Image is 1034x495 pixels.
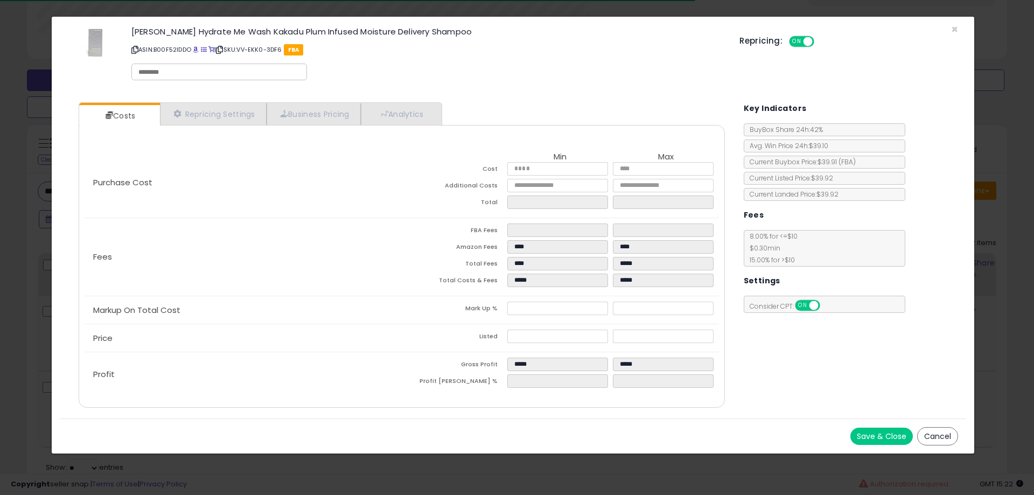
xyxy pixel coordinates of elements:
span: BuyBox Share 24h: 42% [744,125,823,134]
h5: Key Indicators [744,102,807,115]
a: BuyBox page [193,45,199,54]
span: OFF [813,37,830,46]
span: ( FBA ) [839,157,856,166]
span: Current Landed Price: $39.92 [744,190,839,199]
h5: Fees [744,208,764,222]
span: ON [790,37,804,46]
td: Gross Profit [402,358,507,374]
a: Costs [79,105,159,127]
a: Your listing only [208,45,214,54]
p: Markup On Total Cost [85,306,402,315]
span: $39.91 [818,157,856,166]
span: FBA [284,44,304,55]
span: Current Listed Price: $39.92 [744,173,833,183]
button: Cancel [917,427,958,445]
td: Mark Up % [402,302,507,318]
td: Profit [PERSON_NAME] % [402,374,507,391]
span: × [951,22,958,37]
td: Amazon Fees [402,240,507,257]
span: 15.00 % for > $10 [744,255,795,264]
th: Min [507,152,613,162]
span: OFF [818,301,835,310]
h3: [PERSON_NAME] Hydrate Me Wash Kakadu Plum Infused Moisture Delivery Shampoo [131,27,723,36]
h5: Repricing: [739,37,783,45]
span: Avg. Win Price 24h: $39.10 [744,141,828,150]
a: Business Pricing [267,103,361,125]
p: Profit [85,370,402,379]
p: ASIN: B00F52IDDO | SKU: VV-EKK0-3DF6 [131,41,723,58]
a: Analytics [361,103,441,125]
span: 8.00 % for <= $10 [744,232,798,264]
p: Fees [85,253,402,261]
a: Repricing Settings [160,103,267,125]
span: Current Buybox Price: [744,157,856,166]
td: Additional Costs [402,179,507,196]
td: Cost [402,162,507,179]
td: Total Fees [402,257,507,274]
td: Total [402,196,507,212]
span: $0.30 min [744,243,780,253]
td: FBA Fees [402,224,507,240]
span: Consider CPT: [744,302,834,311]
th: Max [613,152,718,162]
p: Price [85,334,402,343]
a: All offer listings [201,45,207,54]
img: 31uQIbFEV1L._SL60_.jpg [82,27,109,60]
p: Purchase Cost [85,178,402,187]
td: Listed [402,330,507,346]
button: Save & Close [850,428,913,445]
span: ON [796,301,809,310]
h5: Settings [744,274,780,288]
td: Total Costs & Fees [402,274,507,290]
